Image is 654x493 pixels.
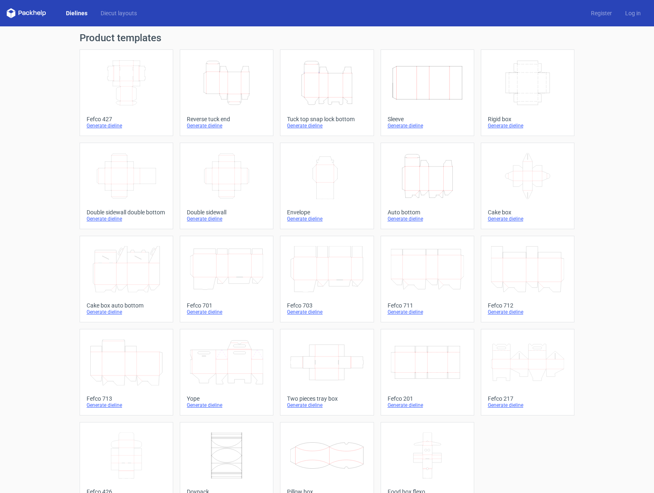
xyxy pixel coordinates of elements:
[80,236,173,322] a: Cake box auto bottomGenerate dieline
[287,309,367,315] div: Generate dieline
[287,216,367,222] div: Generate dieline
[87,209,166,216] div: Double sidewall double bottom
[381,329,474,416] a: Fefco 201Generate dieline
[488,302,567,309] div: Fefco 712
[87,122,166,129] div: Generate dieline
[180,49,273,136] a: Reverse tuck endGenerate dieline
[619,9,647,17] a: Log in
[388,209,467,216] div: Auto bottom
[287,302,367,309] div: Fefco 703
[280,236,374,322] a: Fefco 703Generate dieline
[187,209,266,216] div: Double sidewall
[388,402,467,408] div: Generate dieline
[87,402,166,408] div: Generate dieline
[287,402,367,408] div: Generate dieline
[481,236,574,322] a: Fefco 712Generate dieline
[94,9,144,17] a: Diecut layouts
[584,9,619,17] a: Register
[87,395,166,402] div: Fefco 713
[488,209,567,216] div: Cake box
[488,309,567,315] div: Generate dieline
[187,309,266,315] div: Generate dieline
[287,122,367,129] div: Generate dieline
[488,402,567,408] div: Generate dieline
[481,329,574,416] a: Fefco 217Generate dieline
[287,209,367,216] div: Envelope
[381,236,474,322] a: Fefco 711Generate dieline
[187,116,266,122] div: Reverse tuck end
[280,143,374,229] a: EnvelopeGenerate dieline
[187,216,266,222] div: Generate dieline
[381,49,474,136] a: SleeveGenerate dieline
[187,402,266,408] div: Generate dieline
[180,143,273,229] a: Double sidewallGenerate dieline
[87,116,166,122] div: Fefco 427
[481,49,574,136] a: Rigid boxGenerate dieline
[87,302,166,309] div: Cake box auto bottom
[287,116,367,122] div: Tuck top snap lock bottom
[381,143,474,229] a: Auto bottomGenerate dieline
[388,216,467,222] div: Generate dieline
[187,122,266,129] div: Generate dieline
[488,216,567,222] div: Generate dieline
[488,116,567,122] div: Rigid box
[280,49,374,136] a: Tuck top snap lock bottomGenerate dieline
[80,33,574,43] h1: Product templates
[80,143,173,229] a: Double sidewall double bottomGenerate dieline
[180,236,273,322] a: Fefco 701Generate dieline
[180,329,273,416] a: YopeGenerate dieline
[80,49,173,136] a: Fefco 427Generate dieline
[388,122,467,129] div: Generate dieline
[87,216,166,222] div: Generate dieline
[59,9,94,17] a: Dielines
[80,329,173,416] a: Fefco 713Generate dieline
[87,309,166,315] div: Generate dieline
[187,395,266,402] div: Yope
[287,395,367,402] div: Two pieces tray box
[481,143,574,229] a: Cake boxGenerate dieline
[280,329,374,416] a: Two pieces tray boxGenerate dieline
[388,309,467,315] div: Generate dieline
[388,116,467,122] div: Sleeve
[388,302,467,309] div: Fefco 711
[488,122,567,129] div: Generate dieline
[388,395,467,402] div: Fefco 201
[488,395,567,402] div: Fefco 217
[187,302,266,309] div: Fefco 701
